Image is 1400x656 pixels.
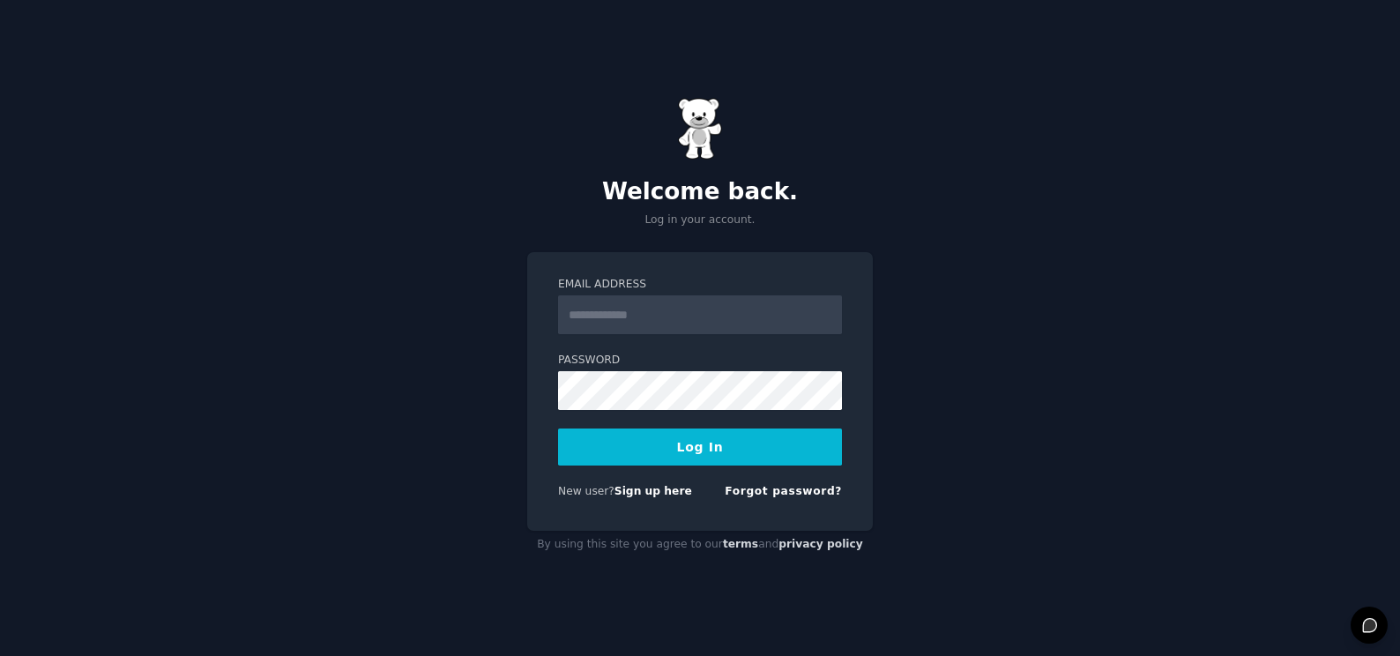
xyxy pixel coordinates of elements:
[558,429,842,466] button: Log In
[527,212,873,228] p: Log in your account.
[614,485,692,497] a: Sign up here
[558,277,842,293] label: Email Address
[725,485,842,497] a: Forgot password?
[527,531,873,559] div: By using this site you agree to our and
[678,98,722,160] img: Gummy Bear
[558,485,614,497] span: New user?
[778,538,863,550] a: privacy policy
[558,353,842,369] label: Password
[527,178,873,206] h2: Welcome back.
[723,538,758,550] a: terms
